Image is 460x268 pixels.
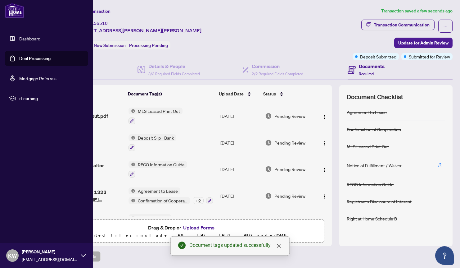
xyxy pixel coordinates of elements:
[148,224,216,232] span: Drag & Drop or
[347,215,397,222] div: Right at Home Schedule B
[19,76,56,81] a: Mortgage Referrals
[347,143,389,150] div: MLS Leased Print Out
[129,197,135,204] img: Status Icon
[252,72,303,76] span: 2/2 Required Fields Completed
[125,85,216,103] th: Document Tag(s)
[129,187,213,204] button: Status IconAgreement to LeaseStatus IconConfirmation of Cooperation+2
[129,108,183,124] button: Status IconMLS Leased Print Out
[216,85,261,103] th: Upload Date
[181,224,216,232] button: Upload Forms
[218,129,263,156] td: [DATE]
[44,232,320,239] p: Supported files include .PDF, .JPG, .JPEG, .PNG under 25 MB
[94,21,108,26] span: 56510
[19,36,40,41] a: Dashboard
[252,62,303,70] h4: Commission
[322,194,327,199] img: Logo
[322,114,327,119] img: Logo
[148,72,200,76] span: 3/3 Required Fields Completed
[135,134,176,141] span: Deposit Slip - Bank
[94,43,168,48] span: New Submission - Processing Pending
[193,197,204,204] div: + 2
[347,198,412,205] div: Registrants Disclosure of Interest
[129,161,187,178] button: Status IconRECO Information Guide
[129,134,135,141] img: Status Icon
[218,183,263,209] td: [DATE]
[443,24,448,28] span: ellipsis
[219,90,244,97] span: Upload Date
[347,162,402,169] div: Notice of Fulfillment / Waiver
[129,161,135,168] img: Status Icon
[319,138,329,148] button: Logo
[274,139,305,146] span: Pending Review
[374,20,430,30] div: Transaction Communication
[77,27,201,34] span: [STREET_ADDRESS][PERSON_NAME][PERSON_NAME]
[319,191,329,201] button: Logo
[135,108,183,114] span: MLS Leased Print Out
[360,53,396,60] span: Deposit Submitted
[135,161,187,168] span: RECO Information Guide
[274,113,305,119] span: Pending Review
[189,242,282,249] div: Document tags updated successfully.
[322,141,327,146] img: Logo
[5,3,24,18] img: logo
[274,192,305,199] span: Pending Review
[265,113,272,119] img: Document Status
[77,41,170,49] div: Status:
[274,166,305,173] span: Pending Review
[359,62,385,70] h4: Documents
[19,95,84,102] span: rLearning
[22,248,78,255] span: [PERSON_NAME]
[135,187,180,194] span: Agreement to Lease
[129,214,135,221] img: Status Icon
[381,7,453,15] article: Transaction saved a few seconds ago
[148,62,200,70] h4: Details & People
[347,126,401,133] div: Confirmation of Cooperation
[347,181,394,188] div: RECO Information Guide
[359,72,374,76] span: Required
[361,20,435,30] button: Transaction Communication
[135,214,171,221] span: Deposit Receipt
[19,56,51,61] a: Deal Processing
[218,209,263,236] td: [DATE]
[8,251,17,260] span: KW
[77,8,110,14] span: View Transaction
[435,246,454,265] button: Open asap
[394,38,453,48] button: Update for Admin Review
[347,93,403,101] span: Document Checklist
[347,109,387,116] div: Agreement to Lease
[218,103,263,129] td: [DATE]
[398,38,449,48] span: Update for Admin Review
[261,85,315,103] th: Status
[129,214,171,231] button: Status IconDeposit Receipt
[22,256,78,263] span: [EMAIL_ADDRESS][DOMAIN_NAME]
[265,166,272,173] img: Document Status
[178,242,186,249] span: check-circle
[129,108,135,114] img: Status Icon
[319,164,329,174] button: Logo
[319,111,329,121] button: Logo
[322,168,327,173] img: Logo
[218,156,263,183] td: [DATE]
[129,187,135,194] img: Status Icon
[40,220,324,243] span: Drag & Drop orUpload FormsSupported files include .PDF, .JPG, .JPEG, .PNG under25MB
[276,243,281,248] span: close
[409,53,450,60] span: Submitted for Review
[265,139,272,146] img: Document Status
[135,197,190,204] span: Confirmation of Cooperation
[275,243,282,249] a: Close
[263,90,276,97] span: Status
[265,192,272,199] img: Document Status
[129,134,176,151] button: Status IconDeposit Slip - Bank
